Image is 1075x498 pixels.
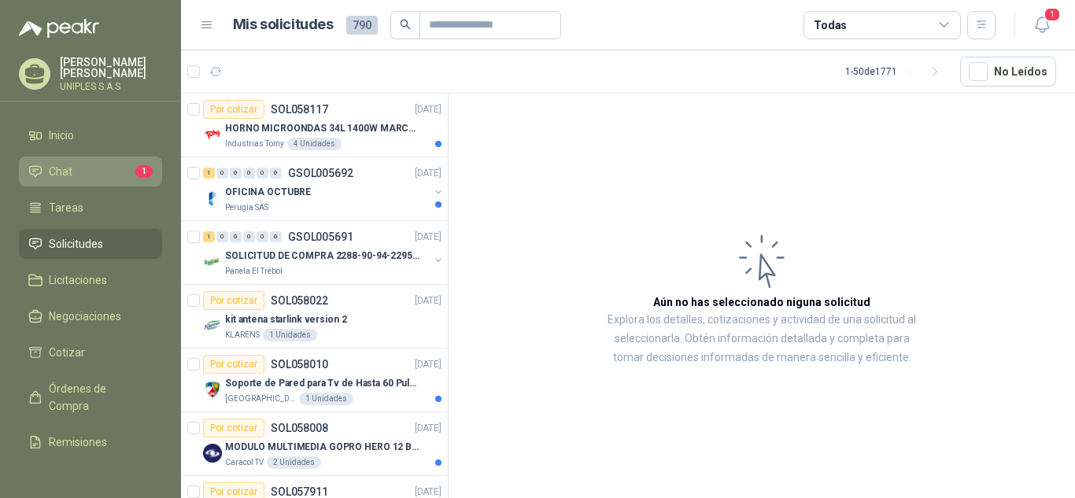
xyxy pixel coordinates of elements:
img: Company Logo [203,380,222,399]
span: 790 [346,16,378,35]
span: 1 [135,165,153,178]
p: kit antena starlink version 2 [225,312,347,327]
div: 4 Unidades [287,138,342,150]
p: KLARENS [225,329,260,341]
p: SOL058008 [271,422,328,433]
a: Remisiones [19,427,162,457]
p: SOL058010 [271,359,328,370]
p: SOL057911 [271,486,328,497]
button: 1 [1028,11,1056,39]
div: 1 [203,168,215,179]
img: Company Logo [203,253,222,271]
div: 0 [270,231,282,242]
div: Por cotizar [203,100,264,119]
a: Inicio [19,120,162,150]
a: 1 0 0 0 0 0 GSOL005692[DATE] Company LogoOFICINA OCTUBREPerugia SAS [203,164,445,214]
span: Solicitudes [49,235,103,253]
a: Negociaciones [19,301,162,331]
div: Por cotizar [203,419,264,437]
img: Logo peakr [19,19,99,38]
div: Por cotizar [203,355,264,374]
div: 0 [257,168,268,179]
span: Cotizar [49,344,85,361]
span: 1 [1044,7,1061,22]
img: Company Logo [203,189,222,208]
div: 1 Unidades [263,329,317,341]
span: Órdenes de Compra [49,380,147,415]
div: 0 [216,231,228,242]
div: 0 [270,168,282,179]
p: OFICINA OCTUBRE [225,185,311,200]
a: Cotizar [19,338,162,367]
a: Por cotizarSOL058117[DATE] Company LogoHORNO MICROONDAS 34L 1400W MARCA TORNADO.Industrias Tomy4 ... [181,94,448,157]
p: Soporte de Pared para Tv de Hasta 60 Pulgadas con Brazo Articulado [225,376,421,391]
p: [PERSON_NAME] [PERSON_NAME] [60,57,162,79]
h3: Aún no has seleccionado niguna solicitud [653,293,870,311]
p: SOLICITUD DE COMPRA 2288-90-94-2295-96-2301-02-04 [225,249,421,264]
p: UNIPLES S.A.S [60,82,162,91]
div: 0 [243,231,255,242]
a: Solicitudes [19,229,162,259]
p: Explora los detalles, cotizaciones y actividad de una solicitud al seleccionarla. Obtén informaci... [606,311,918,367]
a: Chat1 [19,157,162,186]
a: Por cotizarSOL058010[DATE] Company LogoSoporte de Pared para Tv de Hasta 60 Pulgadas con Brazo Ar... [181,349,448,412]
p: GSOL005692 [288,168,353,179]
p: [DATE] [415,102,441,117]
div: 1 [203,231,215,242]
div: 0 [243,168,255,179]
div: 0 [230,168,242,179]
p: GSOL005691 [288,231,353,242]
span: Negociaciones [49,308,121,325]
span: search [400,19,411,30]
img: Company Logo [203,316,222,335]
div: Todas [814,17,847,34]
p: [DATE] [415,357,441,372]
p: [GEOGRAPHIC_DATA][PERSON_NAME] [225,393,296,405]
p: Panela El Trébol [225,265,283,278]
p: MODULO MULTIMEDIA GOPRO HERO 12 BLACK [225,440,421,455]
div: 0 [257,231,268,242]
span: Remisiones [49,433,107,451]
div: 0 [230,231,242,242]
img: Company Logo [203,444,222,463]
p: [DATE] [415,293,441,308]
div: 1 - 50 de 1771 [845,59,948,84]
div: 0 [216,168,228,179]
a: Tareas [19,193,162,223]
p: Perugia SAS [225,201,268,214]
span: Inicio [49,127,74,144]
a: Órdenes de Compra [19,374,162,421]
a: Por cotizarSOL058022[DATE] Company Logokit antena starlink version 2KLARENS1 Unidades [181,285,448,349]
p: HORNO MICROONDAS 34L 1400W MARCA TORNADO. [225,121,421,136]
div: Por cotizar [203,291,264,310]
span: Licitaciones [49,271,107,289]
p: [DATE] [415,230,441,245]
p: Caracol TV [225,456,264,469]
span: Chat [49,163,72,180]
h1: Mis solicitudes [233,13,334,36]
p: [DATE] [415,421,441,436]
button: No Leídos [960,57,1056,87]
div: 2 Unidades [267,456,321,469]
p: [DATE] [415,166,441,181]
a: Por cotizarSOL058008[DATE] Company LogoMODULO MULTIMEDIA GOPRO HERO 12 BLACKCaracol TV2 Unidades [181,412,448,476]
img: Company Logo [203,125,222,144]
a: Licitaciones [19,265,162,295]
p: SOL058022 [271,295,328,306]
span: Tareas [49,199,83,216]
p: Industrias Tomy [225,138,284,150]
p: SOL058117 [271,104,328,115]
a: 1 0 0 0 0 0 GSOL005691[DATE] Company LogoSOLICITUD DE COMPRA 2288-90-94-2295-96-2301-02-04Panela ... [203,227,445,278]
div: 1 Unidades [299,393,353,405]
